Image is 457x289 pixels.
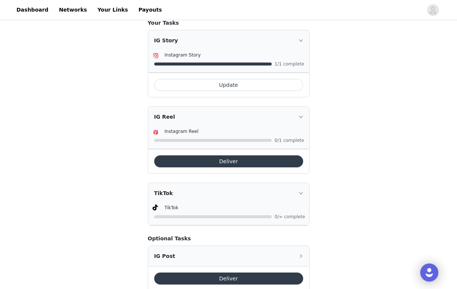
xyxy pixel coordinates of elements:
img: Instagram Reels Icon [153,129,159,135]
a: Your Links [93,1,132,18]
span: Instagram Story [165,52,201,58]
a: Payouts [134,1,167,18]
button: Deliver [154,273,303,285]
span: 0/∞ complete [275,215,305,219]
div: icon: rightIG Post [148,246,309,266]
span: TikTok [165,205,179,210]
div: icon: rightIG Story [148,30,309,51]
button: Update [154,79,303,91]
i: icon: right [299,38,303,43]
a: Networks [54,1,91,18]
span: 0/1 complete [275,138,305,143]
span: 1/1 complete [275,62,305,66]
div: Open Intercom Messenger [420,264,438,282]
div: icon: rightIG Reel [148,107,309,127]
h4: Optional Tasks [148,235,310,243]
div: icon: rightTikTok [148,183,309,203]
i: icon: right [299,115,303,119]
img: Instagram Icon [153,53,159,59]
span: Instagram Reel [165,129,199,134]
h4: Your Tasks [148,19,310,27]
a: Dashboard [12,1,53,18]
i: icon: right [299,191,303,195]
button: Deliver [154,155,303,167]
div: avatar [429,4,436,16]
i: icon: right [299,254,303,258]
